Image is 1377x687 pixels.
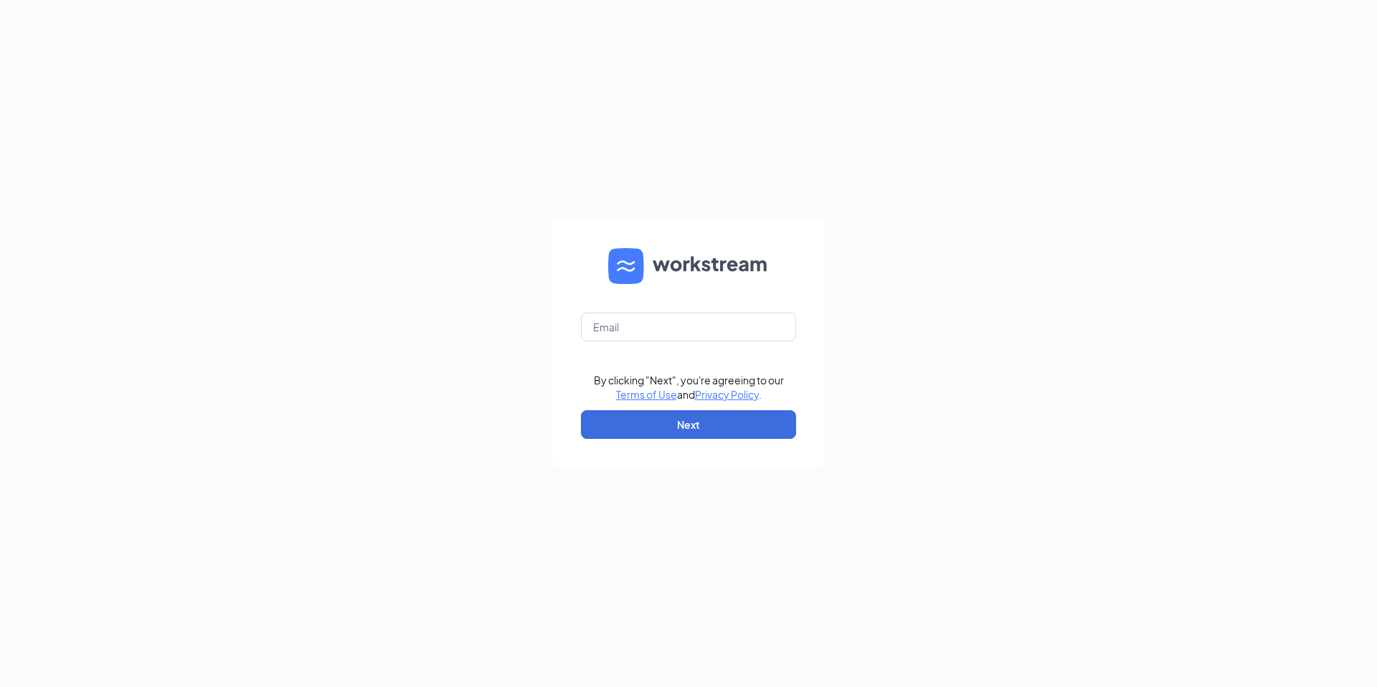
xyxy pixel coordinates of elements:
input: Email [581,313,796,341]
a: Privacy Policy [695,388,759,401]
a: Terms of Use [616,388,677,401]
button: Next [581,410,796,439]
img: WS logo and Workstream text [608,248,769,284]
div: By clicking "Next", you're agreeing to our and . [594,373,784,402]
